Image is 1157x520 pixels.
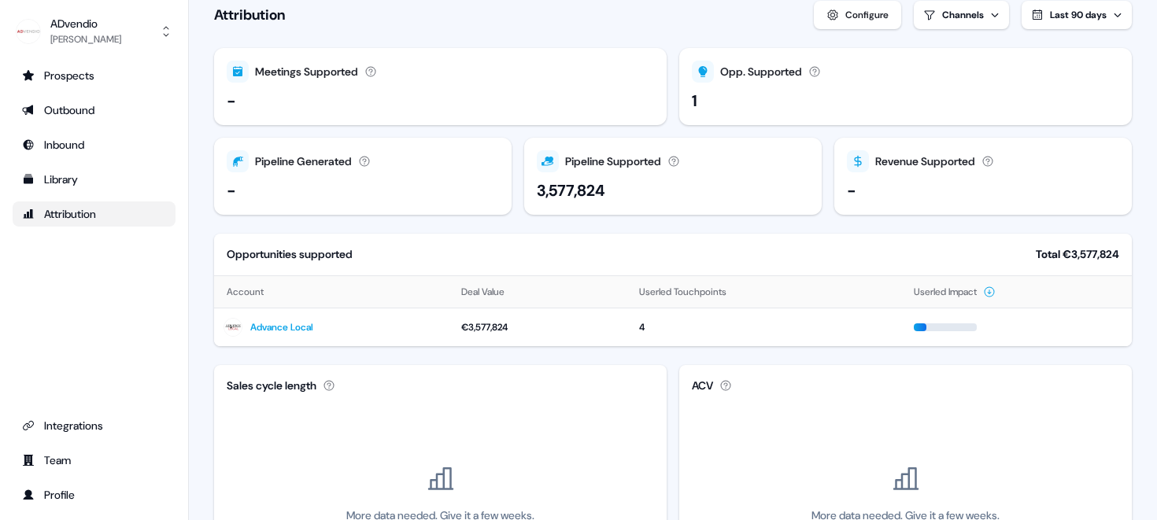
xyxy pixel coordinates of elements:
div: - [847,179,856,202]
button: ADvendio[PERSON_NAME] [13,13,176,50]
div: Sales cycle length [227,378,316,394]
a: Go to profile [13,482,176,507]
button: Channels [914,1,1009,29]
button: Userled Impact [914,278,996,306]
div: Pipeline Generated [255,153,352,170]
div: 1 [692,89,697,112]
a: Go to templates [13,167,176,192]
a: Go to team [13,448,176,473]
button: Revenue Supported- [834,138,1132,215]
div: Total €3,577,824 [1036,246,1119,263]
div: Meetings Supported [255,64,358,80]
div: Configure [845,7,889,23]
div: 4 [639,319,894,335]
a: Advance Local [250,319,313,335]
div: Attribution [22,206,166,222]
div: Library [22,171,166,187]
div: Inbound [22,137,166,153]
span: Last 90 days [1050,9,1107,21]
div: Opportunities supported [227,246,353,263]
a: Go to integrations [13,413,176,438]
button: Pipeline Generated- [214,138,512,215]
div: Profile [22,487,166,503]
h1: Attribution [214,6,285,24]
div: Team [22,452,166,468]
div: ACV [692,378,713,394]
button: Deal Value [461,278,523,306]
div: [PERSON_NAME] [50,31,121,47]
div: Outbound [22,102,166,118]
div: - [227,179,236,202]
a: Go to outbound experience [13,98,176,123]
a: Go to attribution [13,201,176,227]
div: 3,577,824 [537,179,605,202]
a: Go to prospects [13,63,176,88]
button: Pipeline Supported3,577,824 [524,138,822,215]
button: Meetings Supported- [214,48,667,125]
div: Prospects [22,68,166,83]
button: Last 90 days [1022,1,1132,29]
button: Account [227,278,283,306]
div: ADvendio [50,16,121,31]
div: Pipeline Supported [565,153,661,170]
button: Userled Touchpoints [639,278,745,306]
a: Go to Inbound [13,132,176,157]
div: Revenue Supported [875,153,975,170]
div: - [227,89,236,112]
button: Configure [814,1,901,29]
div: Opp. Supported [720,64,802,80]
div: Integrations [22,418,166,433]
div: €3,577,824 [461,319,620,335]
div: Channels [942,8,984,22]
